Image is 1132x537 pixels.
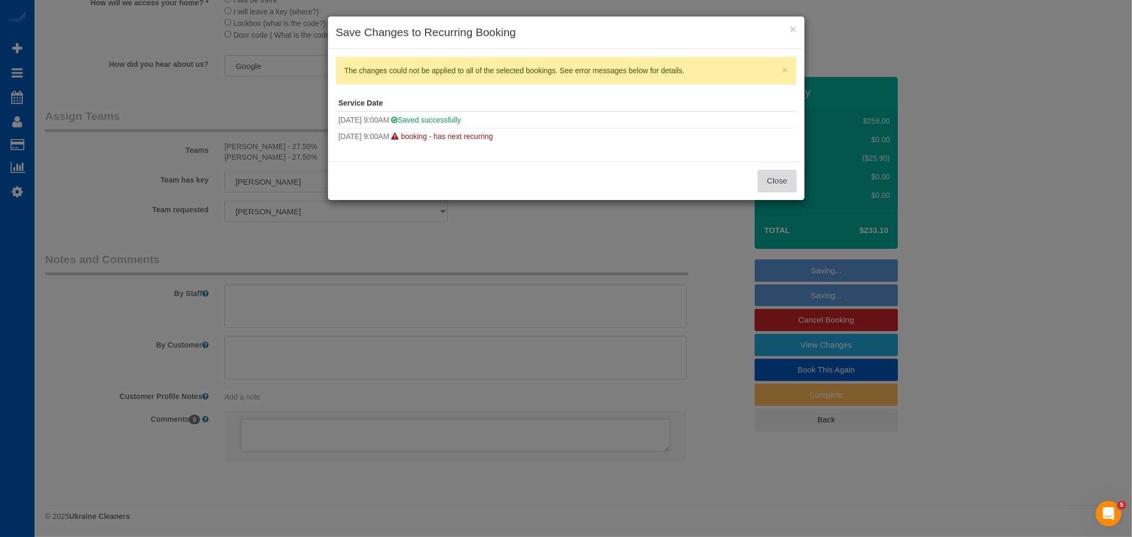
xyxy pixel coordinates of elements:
[1096,501,1121,526] iframe: Intercom live chat
[336,111,797,128] td: [DATE] 9:00AM
[336,128,797,145] td: [DATE] 9:00AM
[344,65,777,76] p: The changes could not be applied to all of the selected bookings. See error messages below for de...
[1118,501,1126,509] span: 5
[790,23,796,34] button: ×
[339,99,383,107] strong: Service Date
[401,132,494,141] span: booking - has next recurring
[782,64,788,75] button: ×
[390,116,461,124] span: Saved successfully
[336,24,797,40] h3: Save Changes to Recurring Booking
[758,170,796,192] button: Close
